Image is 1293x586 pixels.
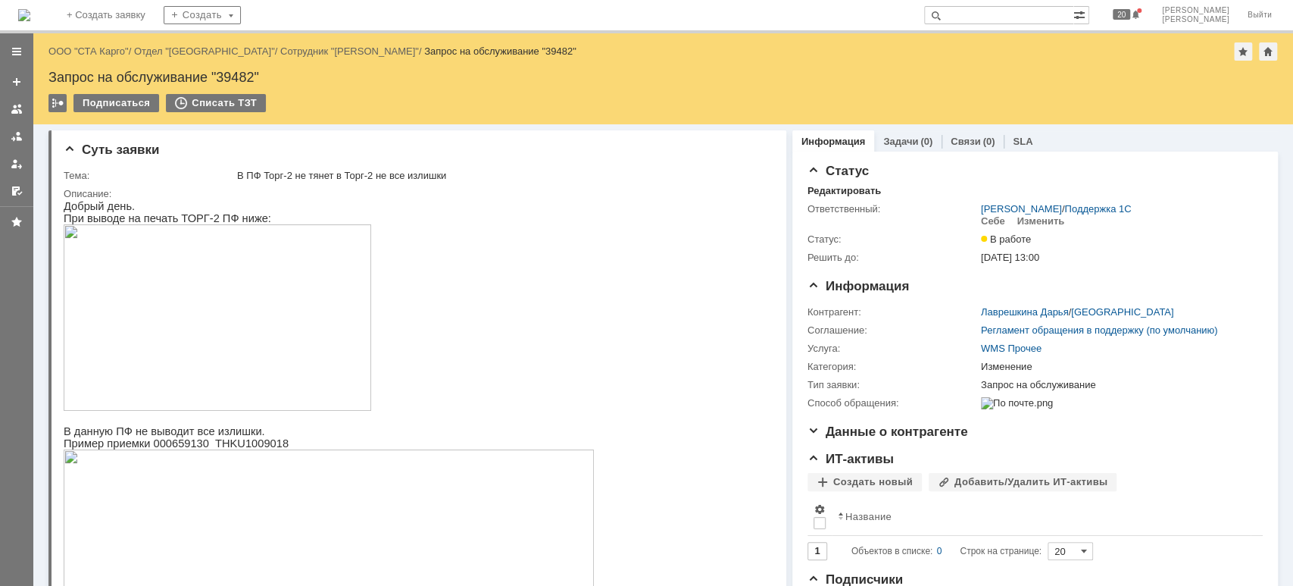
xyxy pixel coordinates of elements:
div: Работа с массовостью [48,94,67,112]
div: Изменить [1017,215,1065,227]
a: [PERSON_NAME] [981,203,1062,215]
div: Запрос на обслуживание "39482" [48,70,1278,85]
div: Категория: [807,361,978,373]
div: Запрос на обслуживание [981,379,1255,391]
span: ИТ-активы [807,452,894,466]
span: Объектов в списке: [851,546,932,556]
div: Услуга: [807,343,978,355]
span: Данные о контрагенте [807,425,968,439]
a: Отдел "[GEOGRAPHIC_DATA]" [134,45,275,57]
span: [PERSON_NAME] [1162,6,1229,15]
span: [PERSON_NAME] [1162,15,1229,24]
div: Способ обращения: [807,397,978,409]
div: Название [845,511,892,522]
a: Заявки на командах [5,97,29,121]
a: Создать заявку [5,70,29,94]
span: Суть заявки [64,143,159,157]
a: Регламент обращения в поддержку (по умолчанию) [981,324,1218,336]
div: Тип заявки: [807,379,978,391]
div: / [981,306,1174,318]
span: Информация [807,279,909,293]
div: Ответственный: [807,203,978,215]
a: Задачи [883,136,918,147]
div: (0) [920,136,932,147]
div: Себе [981,215,1005,227]
a: Заявки в моей ответственности [5,124,29,149]
div: Описание: [64,188,767,200]
a: WMS Прочее [981,343,1042,354]
div: (0) [982,136,995,147]
div: Соглашение: [807,324,978,337]
img: По почте.png [981,397,1053,409]
div: Добавить в избранное [1234,42,1252,61]
a: Перейти на домашнюю страницу [18,9,30,21]
span: 20 [1113,9,1130,20]
a: Сотрудник "[PERSON_NAME]" [280,45,419,57]
a: [GEOGRAPHIC_DATA] [1071,306,1173,318]
div: Тема: [64,170,234,182]
div: Контрагент: [807,306,978,318]
span: В работе [981,233,1031,245]
div: / [134,45,280,57]
div: 0 [937,542,942,560]
a: Лаврешкина Дарья [981,306,1069,318]
span: Статус [807,164,869,178]
a: Поддержка 1С [1064,203,1131,215]
div: Запрос на обслуживание "39482" [424,45,576,57]
a: SLA [1013,136,1032,147]
th: Название [832,497,1251,536]
span: Расширенный поиск [1073,7,1088,21]
a: Мои согласования [5,179,29,203]
a: ООО "СТА Карго" [48,45,129,57]
span: Настройки [814,503,826,515]
div: Решить до: [807,252,978,264]
a: Связи [951,136,980,147]
div: Сделать домашней страницей [1259,42,1277,61]
i: Строк на странице: [851,542,1042,560]
div: / [280,45,424,57]
div: В ПФ Торг-2 не тянет в Торг-2 не все излишки [237,170,764,182]
div: / [981,203,1132,215]
div: Статус: [807,233,978,246]
div: / [48,45,134,57]
span: [DATE] 13:00 [981,252,1039,263]
a: Информация [801,136,865,147]
div: Создать [164,6,241,24]
div: Редактировать [807,185,881,197]
a: Мои заявки [5,152,29,176]
div: Изменение [981,361,1255,373]
img: logo [18,9,30,21]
